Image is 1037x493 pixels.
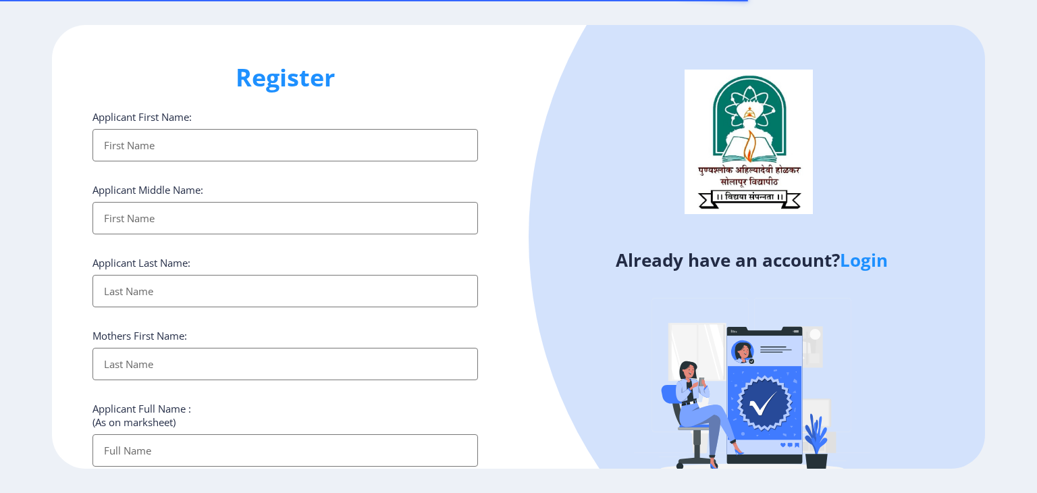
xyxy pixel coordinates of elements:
label: Applicant First Name: [92,110,192,124]
input: Last Name [92,348,478,380]
label: Applicant Middle Name: [92,183,203,197]
input: Last Name [92,275,478,307]
label: Mothers First Name: [92,329,187,342]
img: logo [685,70,813,214]
h4: Already have an account? [529,249,975,271]
input: Full Name [92,434,478,467]
h1: Register [92,61,478,94]
label: Applicant Last Name: [92,256,190,269]
input: First Name [92,129,478,161]
a: Login [840,248,888,272]
input: First Name [92,202,478,234]
label: Applicant Full Name : (As on marksheet) [92,402,191,429]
